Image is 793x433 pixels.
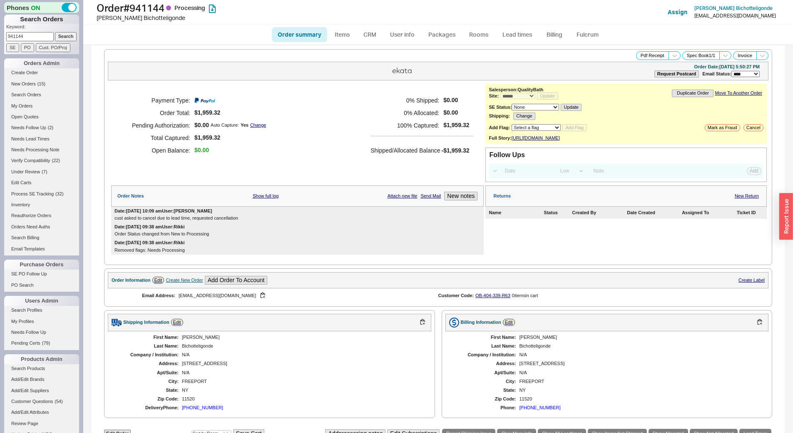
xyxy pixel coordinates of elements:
[4,245,79,253] a: Email Templates
[687,53,716,58] span: Spec Book 1 / 1
[116,343,179,349] div: Last Name:
[4,419,79,428] a: Review Page
[11,147,60,152] span: Needs Processing Note
[544,210,570,215] div: Status
[182,370,423,375] div: N/A
[182,388,423,393] div: NY
[4,90,79,99] a: Search Orders
[682,210,735,215] div: Assigned To
[182,335,423,340] div: [PERSON_NAME]
[4,2,79,13] div: Phones
[750,168,758,174] span: Add
[512,293,538,298] div: 0 item s in cart
[152,277,164,284] a: Edit
[4,58,79,68] div: Orders Admin
[4,178,79,187] a: Edit Carts
[454,361,516,366] div: Address:
[520,335,761,340] div: [PERSON_NAME]
[4,168,79,176] a: Under Review(7)
[442,147,470,154] span: -$1,959.32
[122,94,190,107] h5: Payment Type:
[537,93,557,100] button: Update
[253,193,278,199] a: Show full log
[572,210,625,215] div: Created By
[370,94,439,107] h5: 0 % Shipped:
[420,193,441,199] a: Send Mail
[55,32,77,41] input: Search
[636,51,669,60] button: Pdf Receipt
[123,320,169,325] div: Shipping Information
[116,335,179,340] div: First Name:
[358,27,382,42] a: CRM
[11,191,54,196] span: Process SE Tracking
[4,408,79,417] a: Add/Edit Attributes
[738,278,765,283] a: Create Label
[182,343,423,349] div: Bichotteligonde
[122,132,190,144] h5: Total Captured:
[4,260,79,270] div: Purchase Orders
[116,352,179,358] div: Company / Institution:
[182,405,223,410] div: [PHONE_NUMBER]
[746,125,761,130] span: Cancel
[4,80,79,88] a: New Orders(15)
[489,113,510,119] b: Shipping:
[4,296,79,306] div: Users Admin
[174,4,205,11] span: Processing
[11,340,40,345] span: Pending Certs
[182,352,423,358] div: N/A
[122,119,190,132] h5: Pending Authorization:
[489,210,542,215] div: Name
[179,292,425,300] div: [EMAIL_ADDRESS][DOMAIN_NAME]
[489,93,499,98] b: Site:
[715,90,762,96] a: Move To Another Order
[641,53,664,58] span: Pdf Receipt
[513,113,535,120] button: Change
[4,68,79,77] a: Create Order
[589,165,703,177] input: Note
[4,375,79,384] a: Add/Edit Brands
[6,43,19,52] input: SE
[114,240,185,245] div: Date: [DATE] 09:38 am User: Rikki
[694,64,760,70] div: Order Date: [DATE] 5:50:27 PM
[4,339,79,348] a: Pending Certs(79)
[4,397,79,406] a: Customer Questions(54)
[4,211,79,220] a: Reauthorize Orders
[171,319,183,326] a: Edit
[370,107,439,119] h5: 0 % Allocated:
[540,27,569,42] a: Billing
[454,352,516,358] div: Company / Institution:
[116,379,179,384] div: City:
[423,27,462,42] a: Packages
[97,2,399,14] h1: Order # 941144
[4,317,79,326] a: My Profiles
[475,293,510,298] a: QB-404-339-R63
[503,319,515,326] a: Edit
[4,102,79,110] a: My Orders
[520,370,761,375] div: N/A
[4,328,79,337] a: Needs Follow Up
[211,123,239,128] div: Auto Capture:
[182,361,423,366] div: [STREET_ADDRESS]
[250,123,266,128] a: Change
[493,193,511,199] div: Returns
[6,24,79,32] p: Keyword:
[182,396,423,402] div: 11520
[4,233,79,242] a: Search Billing
[4,190,79,198] a: Process SE Tracking(32)
[114,224,185,230] div: Date: [DATE] 09:38 am User: Rikki
[388,193,418,199] a: Attach new file
[702,71,731,76] span: Email Status:
[122,144,190,157] h5: Open Balance:
[114,208,212,214] div: Date: [DATE] 10:09 am User: [PERSON_NAME]
[329,27,356,42] a: Items
[116,396,179,402] div: Zip Code:
[443,109,469,116] span: $0.00
[37,81,46,86] span: ( 15 )
[11,81,36,86] span: New Orders
[117,193,144,199] div: Order Notes
[747,167,761,175] button: Add
[694,5,773,11] a: [PERSON_NAME] Bichotteligonde
[694,13,776,19] div: [EMAIL_ADDRESS][DOMAIN_NAME]
[122,107,190,119] h5: Order Total:
[668,8,687,16] button: Assign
